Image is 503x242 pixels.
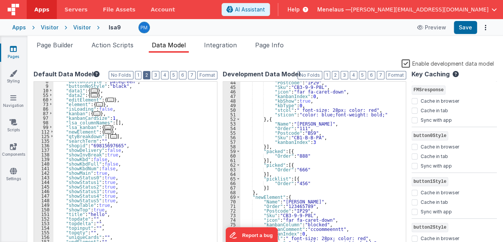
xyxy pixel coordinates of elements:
[34,111,53,116] div: 87
[223,190,240,195] div: 68
[37,41,73,49] span: Page Builder
[34,106,53,111] div: 86
[223,195,240,199] div: 69
[421,198,448,205] label: Cache in tab
[223,144,240,149] div: 58
[324,71,330,79] button: 1
[223,140,240,144] div: 57
[421,188,459,196] label: Cache in browser
[223,94,240,98] div: 47
[34,180,53,184] div: 144
[161,71,169,79] button: 4
[34,221,53,226] div: 153
[34,6,49,13] span: Apps
[317,6,497,13] button: Menelaus — [PERSON_NAME][EMAIL_ADDRESS][DOMAIN_NAME]
[34,120,53,125] div: 98
[223,213,240,218] div: 73
[34,161,53,166] div: 140
[368,71,375,79] button: 6
[454,21,477,34] button: Save
[223,69,300,79] span: Development Data Model
[421,152,448,160] label: Cache in tab
[104,130,111,134] span: ...
[197,71,217,79] button: Format
[34,230,53,235] div: 155
[223,131,240,135] div: 55
[223,121,240,126] div: 53
[109,71,133,79] button: No Folds
[235,6,265,13] span: AI Assistant
[139,22,149,33] img: a12ed5ba5769bda9d2665f51d2850528
[152,71,159,79] button: 3
[411,177,448,186] span: button1Style
[297,71,322,79] button: No Folds
[92,41,133,49] span: Action Scripts
[223,80,240,85] div: 44
[34,203,53,207] div: 149
[34,184,53,189] div: 145
[288,6,300,13] span: Help
[223,172,240,176] div: 64
[341,71,348,79] button: 3
[223,204,240,208] div: 71
[223,199,240,204] div: 70
[411,131,448,140] span: button0Style
[135,71,141,79] button: 1
[421,106,448,114] label: Cache in tab
[34,88,53,93] div: 10
[480,22,491,33] button: Options
[34,194,53,198] div: 147
[34,157,53,161] div: 139
[223,112,240,117] div: 51
[107,98,114,102] span: ...
[34,207,53,212] div: 150
[386,71,406,79] button: Format
[34,129,53,134] div: 112
[103,6,136,13] span: File Assets
[402,59,494,68] label: Enable development data model
[41,24,58,31] div: Visitor
[91,93,98,97] span: ...
[223,167,240,172] div: 63
[93,111,100,116] span: ...
[222,3,270,16] button: AI Assistant
[152,41,186,49] span: Data Model
[204,41,237,49] span: Integration
[34,152,53,157] div: 138
[73,24,91,31] div: Visitor
[421,207,452,215] label: Sync with app
[143,71,150,79] button: 2
[223,103,240,108] div: 49
[223,208,240,213] div: 72
[223,236,240,240] div: 78
[223,85,240,89] div: 45
[34,216,53,221] div: 152
[91,89,98,93] span: ...
[223,163,240,167] div: 62
[34,97,53,102] div: 60
[350,71,357,79] button: 4
[34,134,53,139] div: 125
[223,126,240,131] div: 54
[223,135,240,140] div: 56
[34,102,53,106] div: 73
[411,71,450,78] h4: Key Caching
[411,86,445,95] span: FMSresponse
[255,41,284,49] span: Page Info
[332,71,339,79] button: 2
[96,102,103,106] span: ...
[351,6,489,13] span: [PERSON_NAME][EMAIL_ADDRESS][DOMAIN_NAME]
[34,139,53,143] div: 135
[34,93,53,97] div: 55
[223,176,240,181] div: 65
[12,24,26,31] div: Apps
[223,108,240,112] div: 50
[223,149,240,153] div: 59
[34,84,53,88] div: 9
[34,212,53,216] div: 151
[34,69,100,79] button: Default Data Model
[34,198,53,203] div: 148
[34,226,53,230] div: 154
[110,134,117,139] span: ...
[421,234,459,242] label: Cache in browser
